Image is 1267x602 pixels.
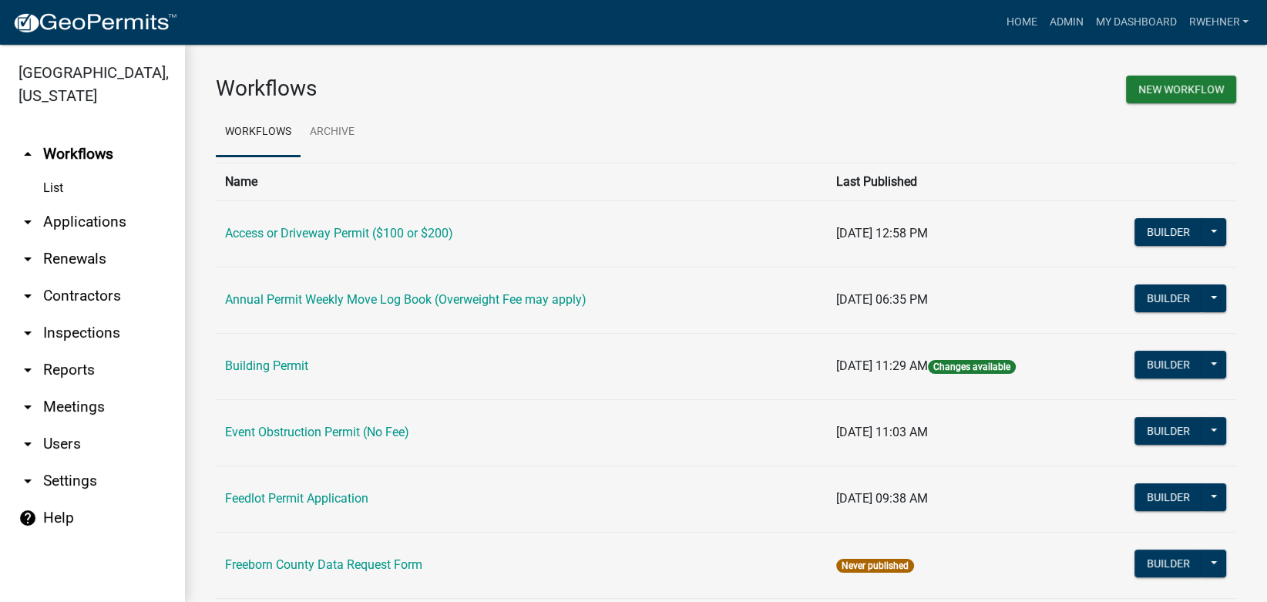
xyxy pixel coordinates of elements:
a: Feedlot Permit Application [225,491,368,506]
i: arrow_drop_down [18,324,37,342]
i: arrow_drop_down [18,472,37,490]
i: arrow_drop_up [18,145,37,163]
i: arrow_drop_down [18,250,37,268]
h3: Workflows [216,76,714,102]
button: Builder [1134,351,1202,378]
button: Builder [1134,284,1202,312]
span: [DATE] 11:29 AM [836,358,928,373]
button: Builder [1134,550,1202,577]
span: [DATE] 11:03 AM [836,425,928,439]
a: My Dashboard [1089,8,1182,37]
i: arrow_drop_down [18,287,37,305]
a: Freeborn County Data Request Form [225,557,422,572]
th: Name [216,163,827,200]
a: Home [1000,8,1043,37]
span: [DATE] 06:35 PM [836,292,928,307]
a: Archive [301,108,364,157]
i: arrow_drop_down [18,361,37,379]
a: Building Permit [225,358,308,373]
button: Builder [1134,218,1202,246]
span: [DATE] 12:58 PM [836,226,928,240]
a: Access or Driveway Permit ($100 or $200) [225,226,453,240]
i: arrow_drop_down [18,398,37,416]
button: Builder [1134,483,1202,511]
a: Workflows [216,108,301,157]
span: Changes available [928,360,1016,374]
i: help [18,509,37,527]
i: arrow_drop_down [18,213,37,231]
th: Last Published [827,163,1089,200]
a: rwehner [1182,8,1255,37]
a: Admin [1043,8,1089,37]
button: Builder [1134,417,1202,445]
span: [DATE] 09:38 AM [836,491,928,506]
i: arrow_drop_down [18,435,37,453]
a: Event Obstruction Permit (No Fee) [225,425,409,439]
button: New Workflow [1126,76,1236,103]
a: Annual Permit Weekly Move Log Book (Overweight Fee may apply) [225,292,586,307]
span: Never published [836,559,914,573]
